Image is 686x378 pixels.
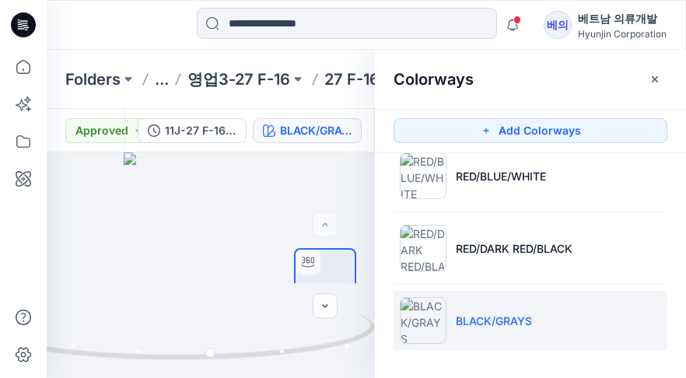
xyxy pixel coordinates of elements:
img: 11-27 F-16 JERSEY-5XL [296,254,355,303]
img: BLACK/GRAYS [400,297,446,344]
div: 베트남 의류개발 [578,9,667,28]
img: RED/BLUE/WHITE [400,152,446,199]
img: RED/DARK RED/BLACK [400,225,446,271]
h2: Colorways [394,70,474,89]
button: BLACK/GRAYS [253,118,362,143]
a: 27 F-16 JERSEY [324,68,443,90]
div: 베의 [544,11,572,39]
a: Folders [65,68,121,90]
div: 11J-27 F-16 JERSEY-5XL [165,122,236,139]
div: BLACK/GRAYS [280,122,352,139]
p: BLACK/GRAYS [456,313,532,329]
p: RED/BLUE/WHITE [456,168,546,184]
button: 11J-27 F-16 JERSEY-5XL [138,118,247,143]
a: 영업3-27 F-16 [187,68,290,90]
p: RED/DARK RED/BLACK [456,240,572,257]
button: Add Colorways [394,118,667,143]
div: Hyunjin Corporation [578,28,667,40]
button: ... [155,68,169,90]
